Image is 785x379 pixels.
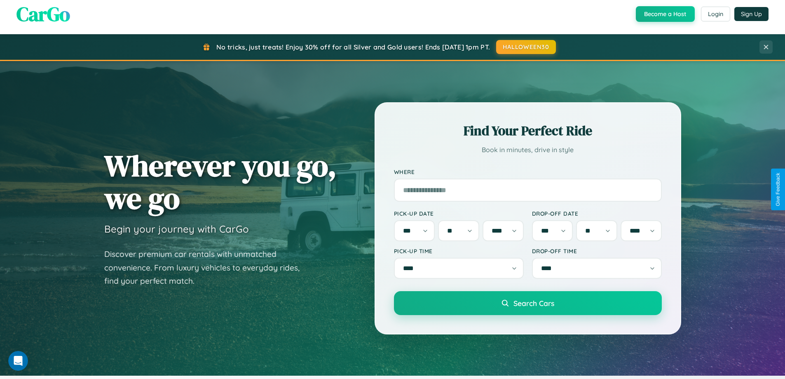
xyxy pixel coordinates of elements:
button: Search Cars [394,291,662,315]
span: Search Cars [513,299,554,308]
h2: Find Your Perfect Ride [394,122,662,140]
p: Discover premium car rentals with unmatched convenience. From luxury vehicles to everyday rides, ... [104,247,310,288]
button: HALLOWEEN30 [496,40,556,54]
button: Login [701,7,730,21]
label: Drop-off Date [532,210,662,217]
h1: Wherever you go, we go [104,149,337,214]
h3: Begin your journey with CarGo [104,223,249,235]
span: CarGo [16,0,70,28]
label: Drop-off Time [532,247,662,254]
label: Pick-up Time [394,247,524,254]
p: Book in minutes, drive in style [394,144,662,156]
button: Sign Up [734,7,769,21]
iframe: Intercom live chat [8,351,28,371]
label: Where [394,168,662,175]
span: No tricks, just treats! Enjoy 30% off for all Silver and Gold users! Ends [DATE] 1pm PT. [216,43,490,51]
div: Give Feedback [775,173,781,206]
label: Pick-up Date [394,210,524,217]
button: Become a Host [636,6,695,22]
